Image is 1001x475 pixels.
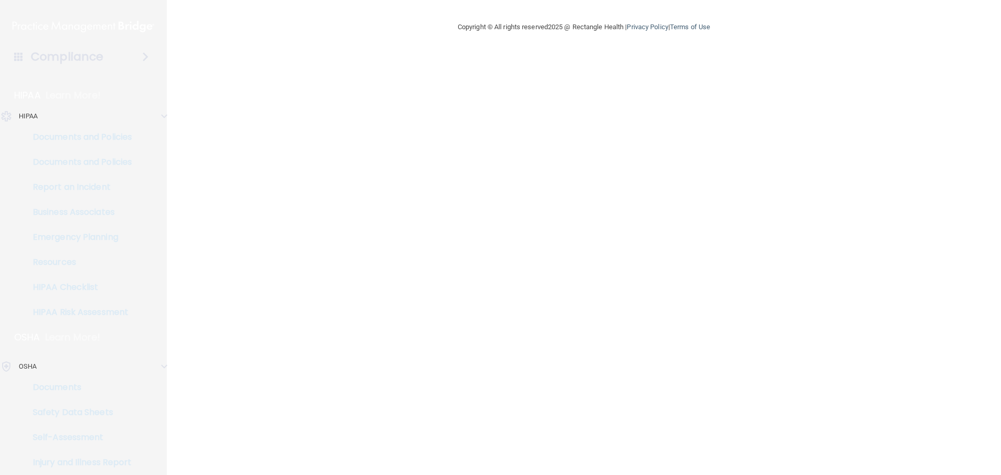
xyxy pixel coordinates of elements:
p: Documents and Policies [7,157,149,167]
h4: Compliance [31,50,103,64]
p: Report an Incident [7,182,149,192]
p: OSHA [14,331,40,344]
a: Privacy Policy [627,23,668,31]
p: HIPAA Checklist [7,282,149,293]
p: Documents and Policies [7,132,149,142]
p: Business Associates [7,207,149,217]
p: Documents [7,382,149,393]
p: Injury and Illness Report [7,457,149,468]
p: HIPAA [19,110,38,123]
p: Self-Assessment [7,432,149,443]
p: Safety Data Sheets [7,407,149,418]
img: PMB logo [13,16,154,37]
a: Terms of Use [670,23,710,31]
p: Learn More! [46,89,101,102]
p: Learn More! [45,331,101,344]
div: Copyright © All rights reserved 2025 @ Rectangle Health | | [394,10,774,44]
p: HIPAA Risk Assessment [7,307,149,318]
p: HIPAA [14,89,41,102]
p: OSHA [19,360,36,373]
p: Resources [7,257,149,267]
p: Emergency Planning [7,232,149,242]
